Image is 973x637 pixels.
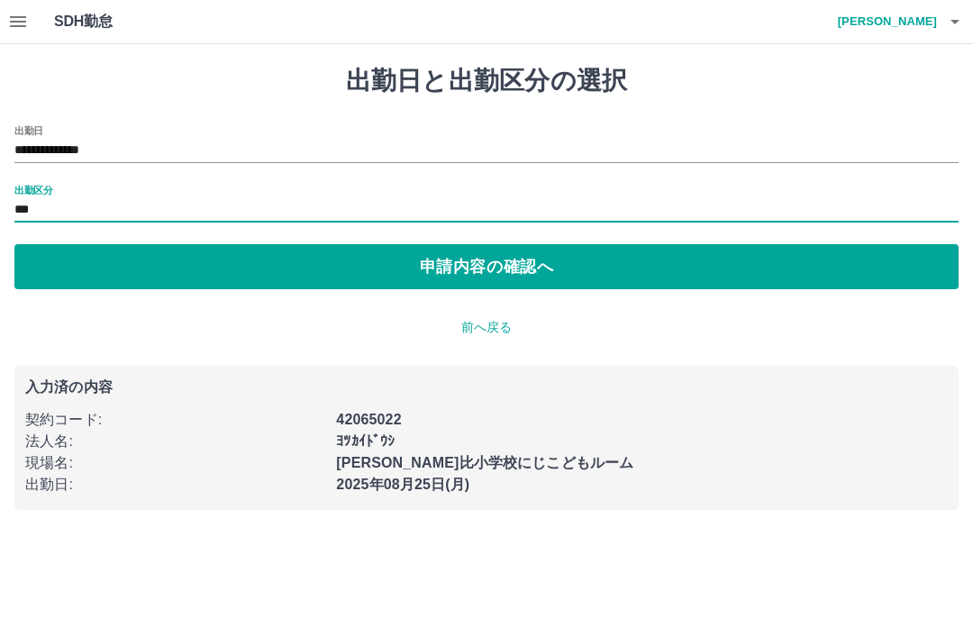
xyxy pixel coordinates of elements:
b: ﾖﾂｶｲﾄﾞｳｼ [336,433,395,449]
b: 2025年08月25日(月) [336,477,469,492]
b: 42065022 [336,412,401,427]
button: 申請内容の確認へ [14,244,959,289]
p: 入力済の内容 [25,380,948,395]
p: 現場名 : [25,452,325,474]
p: 法人名 : [25,431,325,452]
p: 出勤日 : [25,474,325,496]
label: 出勤区分 [14,183,52,196]
b: [PERSON_NAME]比小学校にじこどもルーム [336,455,633,470]
h1: 出勤日と出勤区分の選択 [14,66,959,96]
p: 契約コード : [25,409,325,431]
p: 前へ戻る [14,318,959,337]
label: 出勤日 [14,123,43,137]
